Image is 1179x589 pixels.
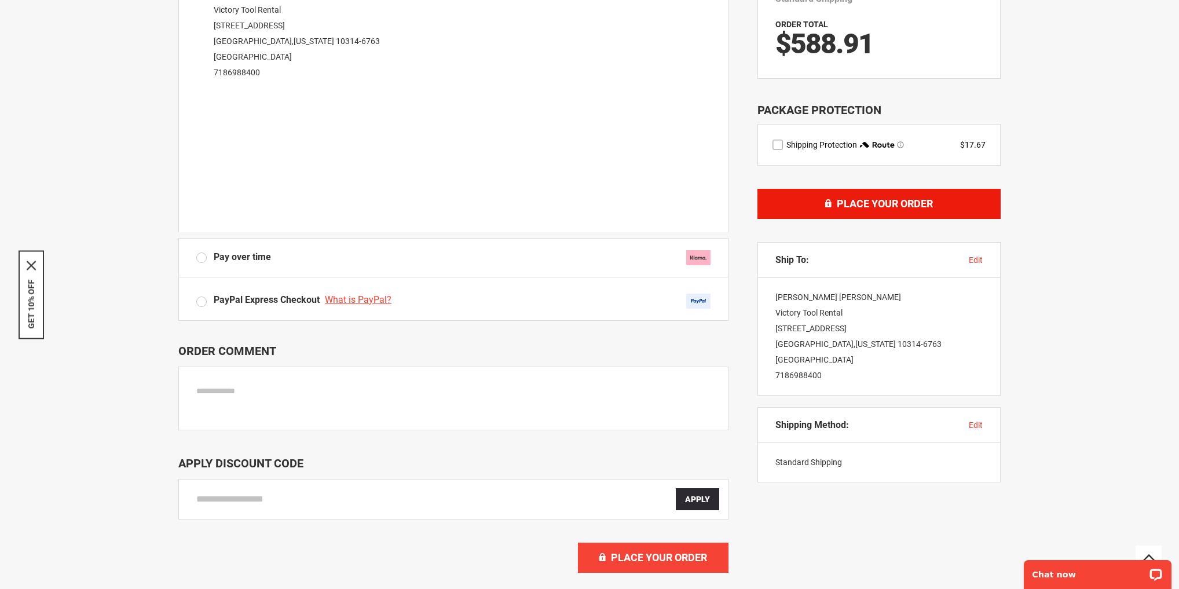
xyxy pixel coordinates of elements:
[325,294,391,305] span: What is PayPal?
[611,551,707,564] span: Place Your Order
[214,294,320,305] span: PayPal Express Checkout
[969,255,983,265] span: edit
[686,294,711,309] img: Acceptance Mark
[757,102,1001,119] div: Package Protection
[1016,553,1179,589] iframe: LiveChat chat widget
[214,68,260,77] a: 7186988400
[27,261,36,270] svg: close icon
[27,261,36,270] button: Close
[178,456,303,470] span: Apply Discount Code
[772,139,986,151] div: route shipping protection selector element
[27,279,36,328] button: GET 10% OFF
[214,251,271,264] span: Pay over time
[775,254,809,266] span: Ship To:
[786,140,857,149] span: Shipping Protection
[578,543,728,573] button: Place Your Order
[969,420,983,430] span: edit
[686,250,711,265] img: klarna.svg
[758,278,1000,395] div: [PERSON_NAME] [PERSON_NAME] Victory Tool Rental [STREET_ADDRESS] [GEOGRAPHIC_DATA] , 10314-6763 [...
[775,458,842,467] span: Standard Shipping
[969,419,983,431] button: edit
[969,254,983,266] button: edit
[676,488,719,510] button: Apply
[837,197,933,210] span: Place Your Order
[194,84,713,232] iframe: Secure payment input frame
[775,20,828,29] strong: Order Total
[775,419,849,431] span: Shipping Method:
[325,294,394,305] a: What is PayPal?
[775,371,822,380] a: 7186988400
[685,495,710,504] span: Apply
[294,36,334,46] span: [US_STATE]
[757,189,1001,219] button: Place Your Order
[178,344,728,358] p: Order Comment
[775,27,873,60] span: $588.91
[960,139,986,151] div: $17.67
[897,141,904,148] span: Learn more
[855,339,896,349] span: [US_STATE]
